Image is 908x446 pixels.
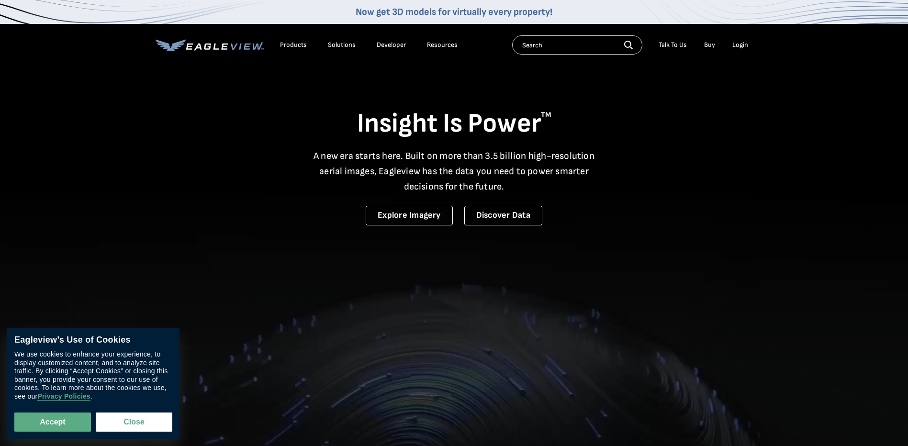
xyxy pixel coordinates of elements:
[659,41,687,49] div: Talk To Us
[377,41,406,49] a: Developer
[156,107,753,141] h1: Insight Is Power
[14,350,172,401] div: We use cookies to enhance your experience, to display customized content, and to analyze site tra...
[280,41,307,49] div: Products
[308,148,601,194] p: A new era starts here. Built on more than 3.5 billion high-resolution aerial images, Eagleview ha...
[512,35,642,55] input: Search
[37,392,90,401] a: Privacy Policies
[356,6,552,18] a: Now get 3D models for virtually every property!
[704,41,715,49] a: Buy
[14,335,172,346] div: Eagleview’s Use of Cookies
[328,41,356,49] div: Solutions
[96,413,172,432] button: Close
[366,206,453,225] a: Explore Imagery
[427,41,458,49] div: Resources
[464,206,542,225] a: Discover Data
[541,111,551,120] sup: TM
[14,413,91,432] button: Accept
[732,41,748,49] div: Login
